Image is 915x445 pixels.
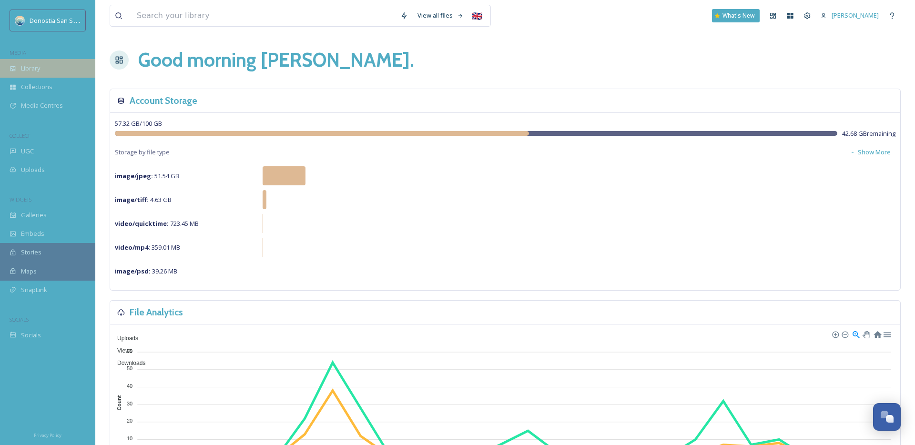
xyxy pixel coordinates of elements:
[845,143,895,162] button: Show More
[21,82,52,91] span: Collections
[115,172,153,180] strong: image/jpeg :
[21,101,63,110] span: Media Centres
[832,331,838,337] div: Zoom In
[130,305,183,319] h3: File Analytics
[21,147,34,156] span: UGC
[110,335,138,342] span: Uploads
[110,347,132,354] span: Views
[21,211,47,220] span: Galleries
[34,432,61,438] span: Privacy Policy
[852,330,860,338] div: Selection Zoom
[115,172,179,180] span: 51.54 GB
[863,331,868,337] div: Panning
[21,248,41,257] span: Stories
[127,365,132,371] tspan: 50
[21,267,37,276] span: Maps
[115,195,149,204] strong: image/tiff :
[34,429,61,440] a: Privacy Policy
[816,6,884,25] a: [PERSON_NAME]
[468,7,486,24] div: 🇬🇧
[21,229,44,238] span: Embeds
[127,348,132,354] tspan: 60
[10,132,30,139] span: COLLECT
[10,196,31,203] span: WIDGETS
[15,16,25,25] img: images.jpeg
[30,16,126,25] span: Donostia San Sebastián Turismoa
[115,119,162,128] span: 57.32 GB / 100 GB
[117,395,122,410] text: Count
[842,129,895,138] span: 42.68 GB remaining
[413,6,468,25] a: View all files
[10,316,29,323] span: SOCIALS
[115,219,199,228] span: 723.45 MB
[138,46,414,74] h1: Good morning [PERSON_NAME] .
[127,435,132,441] tspan: 10
[873,330,881,338] div: Reset Zoom
[115,243,150,252] strong: video/mp4 :
[21,64,40,73] span: Library
[712,9,760,22] a: What's New
[127,383,132,389] tspan: 40
[873,403,901,431] button: Open Chat
[841,331,848,337] div: Zoom Out
[115,219,169,228] strong: video/quicktime :
[115,267,151,275] strong: image/psd :
[115,148,170,157] span: Storage by file type
[110,360,145,366] span: Downloads
[832,11,879,20] span: [PERSON_NAME]
[115,267,177,275] span: 39.26 MB
[115,243,180,252] span: 359.01 MB
[127,418,132,424] tspan: 20
[21,165,45,174] span: Uploads
[127,401,132,406] tspan: 30
[21,331,41,340] span: Socials
[21,285,47,294] span: SnapLink
[883,330,891,338] div: Menu
[10,49,26,56] span: MEDIA
[115,195,172,204] span: 4.63 GB
[130,94,197,108] h3: Account Storage
[132,5,396,26] input: Search your library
